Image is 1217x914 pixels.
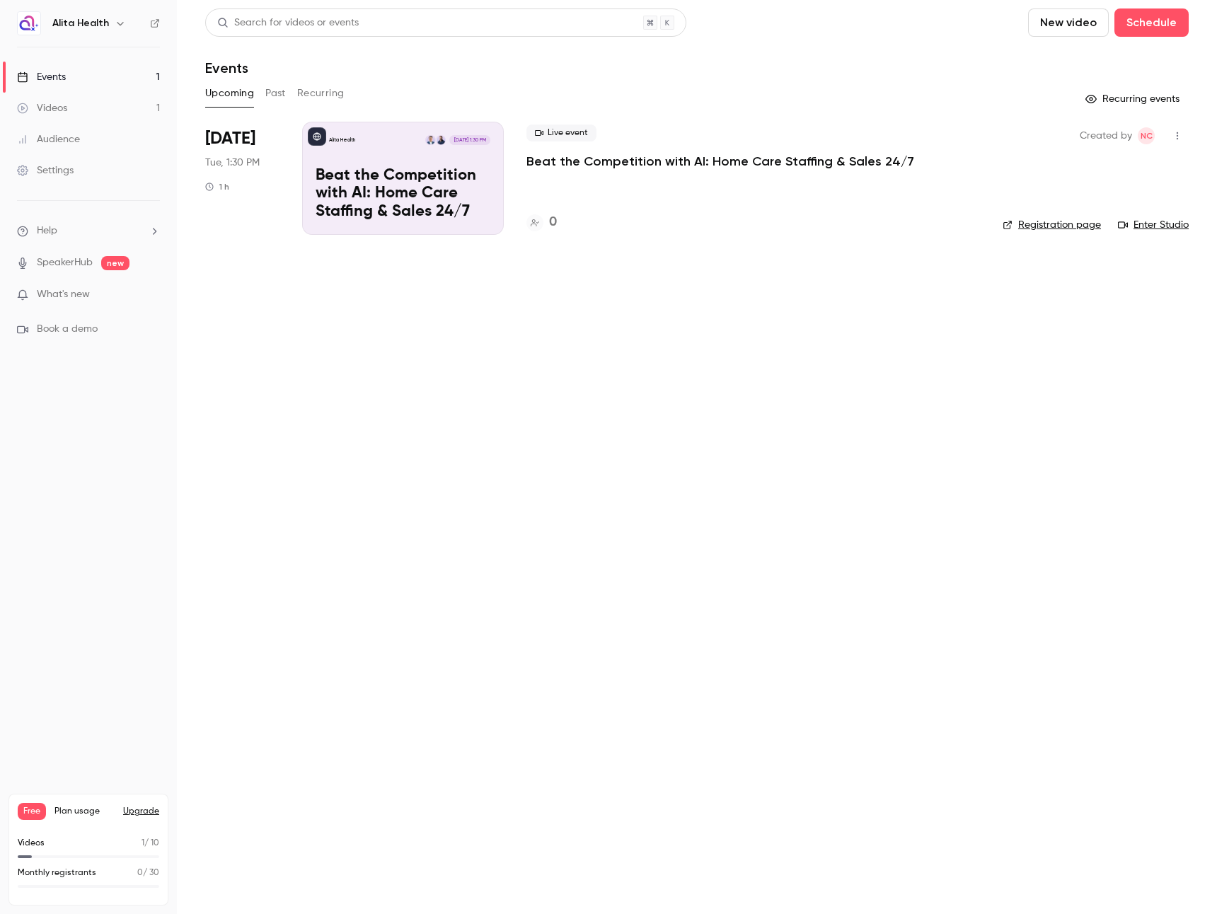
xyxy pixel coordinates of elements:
div: Settings [17,163,74,178]
a: Enter Studio [1118,218,1189,232]
span: What's new [37,287,90,302]
span: NC [1141,127,1153,144]
div: Videos [17,101,67,115]
a: Beat the Competition with AI: Home Care Staffing & Sales 24/7 [526,153,914,170]
div: Search for videos or events [217,16,359,30]
button: New video [1028,8,1109,37]
button: Upcoming [205,82,254,105]
span: new [101,256,129,270]
p: / 10 [142,837,159,850]
button: Recurring [297,82,345,105]
img: Alita Health [18,12,40,35]
li: help-dropdown-opener [17,224,160,238]
h1: Events [205,59,248,76]
div: Oct 28 Tue, 1:30 PM (America/New York) [205,122,279,235]
span: 1 [142,839,144,848]
span: Created by [1080,127,1132,144]
span: Live event [526,125,596,141]
span: Help [37,224,57,238]
span: Free [18,803,46,820]
div: Audience [17,132,80,146]
div: 1 h [205,181,229,192]
span: [DATE] 1:30 PM [449,135,490,145]
span: 0 [137,869,143,877]
p: Beat the Competition with AI: Home Care Staffing & Sales 24/7 [316,167,490,221]
span: [DATE] [205,127,255,150]
span: Tue, 1:30 PM [205,156,260,170]
a: Beat the Competition with AI: Home Care Staffing & Sales 24/7Alita HealthBrett SeiditaMatt Rosa[D... [302,122,504,235]
div: Events [17,70,66,84]
a: 0 [526,213,557,232]
button: Recurring events [1079,88,1189,110]
span: Naor Chazan [1138,127,1155,144]
p: Alita Health [329,137,355,144]
p: Videos [18,837,45,850]
p: Monthly registrants [18,867,96,879]
a: Registration page [1003,218,1101,232]
img: Brett Seidita [436,135,446,145]
p: / 30 [137,867,159,879]
img: Matt Rosa [425,135,435,145]
span: Book a demo [37,322,98,337]
h4: 0 [549,213,557,232]
button: Past [265,82,286,105]
span: Plan usage [54,806,115,817]
button: Upgrade [123,806,159,817]
button: Schedule [1114,8,1189,37]
h6: Alita Health [52,16,109,30]
a: SpeakerHub [37,255,93,270]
